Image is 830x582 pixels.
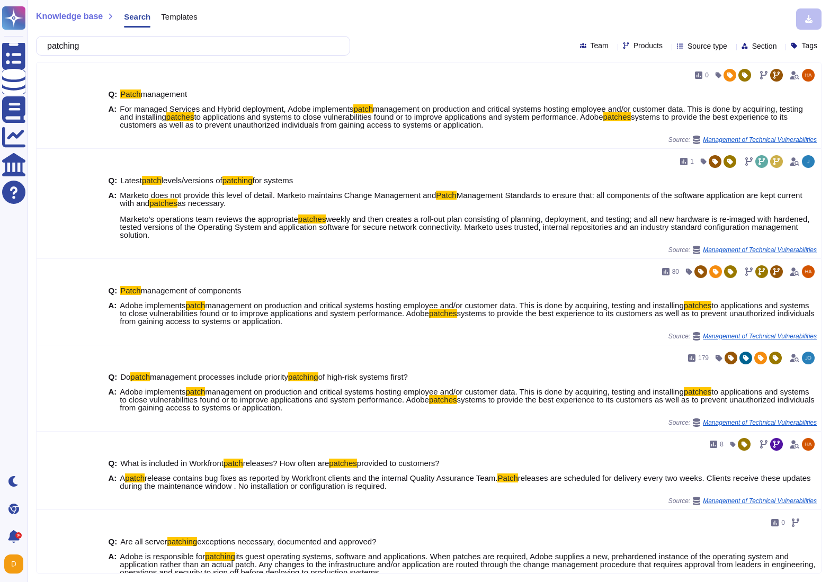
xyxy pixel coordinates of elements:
span: 0 [705,72,709,78]
span: 0 [781,520,785,526]
span: Search [124,13,150,21]
span: to applications and systems to close vulnerabilities found or to improve applications and system ... [120,301,809,318]
mark: patching [222,176,253,185]
mark: patches [149,199,177,208]
span: release contains bug fixes as reported by Workfront clients and the internal Quality Assurance Team. [145,473,497,482]
mark: patches [429,309,457,318]
span: Section [752,42,777,50]
span: Latest [120,176,142,185]
span: Source: [668,497,817,505]
span: exceptions necessary, documented and approved? [197,537,376,546]
span: Templates [161,13,197,21]
span: 80 [672,268,679,275]
b: A: [108,191,117,239]
span: Source: [668,418,817,427]
span: management processes include priority [150,372,288,381]
span: Do [120,372,130,381]
b: A: [108,105,117,129]
span: Source: [668,246,817,254]
b: Q: [108,538,117,545]
span: management on production and critical systems hosting employee and/or customer data. This is done... [205,387,684,396]
span: of high-risk systems first? [318,372,408,381]
span: Source type [688,42,727,50]
span: management of components [141,286,242,295]
span: systems to provide the best experience to its customers as well as to prevent unauthorized indivi... [120,395,815,412]
span: provided to customers? [357,459,440,468]
span: levels/versions of [162,176,222,185]
b: A: [108,552,117,576]
span: Source: [668,332,817,341]
b: Q: [108,373,117,381]
img: user [802,69,815,82]
span: Adobe implements [120,301,185,310]
span: management [141,89,188,99]
span: as necessary. Marketo’s operations team reviews the appropriate [120,199,298,223]
mark: patching [205,552,235,561]
span: releases? How often are [243,459,329,468]
mark: patch [353,104,373,113]
mark: patches [329,459,357,468]
span: to applications and systems to close vulnerabilities found or to improve applications and system ... [120,387,809,404]
span: its guest operating systems, software and applications. When patches are required, Adobe supplies... [120,552,815,577]
b: Q: [108,90,117,98]
img: user [802,265,815,278]
mark: patches [684,301,712,310]
input: Search a question or template... [42,37,339,55]
span: weekly and then creates a roll-out plan consisting of planning, deployment, and testing; and all ... [120,214,809,239]
mark: patch [224,459,243,468]
b: Q: [108,459,117,467]
span: For managed Services and Hybrid deployment, Adobe implements [120,104,353,113]
mark: patch [186,301,206,310]
span: to applications and systems to close vulnerabilities found or to improve applications and system ... [194,112,603,121]
b: A: [108,301,117,325]
span: Knowledge base [36,12,103,21]
span: Management of Technical Vulnerabilities [703,498,817,504]
mark: patches [166,112,194,121]
mark: patch [142,176,162,185]
mark: Patch [120,89,140,99]
img: user [802,352,815,364]
span: 8 [720,441,724,447]
span: systems to provide the best experience to its customers as well as to prevent unauthorized indivi... [120,112,788,129]
span: Products [633,42,663,49]
b: A: [108,388,117,411]
span: Adobe is responsible for [120,552,205,561]
mark: patching [288,372,318,381]
mark: patch [125,473,145,482]
b: Q: [108,176,117,184]
mark: patch [186,387,206,396]
b: Q: [108,286,117,294]
mark: patches [603,112,631,121]
mark: patches [684,387,712,396]
span: Source: [668,136,817,144]
span: Tags [801,42,817,49]
span: management on production and critical systems hosting employee and/or customer data. This is done... [205,301,684,310]
div: 9+ [15,532,22,539]
span: systems to provide the best experience to its customers as well as to prevent unauthorized indivi... [120,309,815,326]
span: for systems [253,176,293,185]
b: A: [108,474,117,490]
img: user [802,438,815,451]
span: Management Standards to ensure that: all components of the software application are kept current ... [120,191,802,208]
span: Management of Technical Vulnerabilities [703,419,817,426]
span: A [120,473,125,482]
span: management on production and critical systems hosting employee and/or customer data. This is done... [120,104,803,121]
span: Team [591,42,609,49]
mark: patch [130,372,150,381]
span: What is included in Workfront [120,459,224,468]
img: user [802,155,815,168]
mark: patches [429,395,457,404]
span: Marketo does not provide this level of detail. Marketo maintains Change Management and [120,191,436,200]
mark: patches [298,214,326,223]
mark: Patch [120,286,140,295]
img: user [4,554,23,574]
span: Are all server [120,537,167,546]
span: releases are scheduled for delivery every two weeks. Clients receive these updates during the mai... [120,473,810,490]
span: Adobe implements [120,387,185,396]
mark: Patch [436,191,456,200]
mark: Patch [497,473,517,482]
span: 179 [698,355,709,361]
button: user [2,552,31,576]
span: Management of Technical Vulnerabilities [703,247,817,253]
span: Management of Technical Vulnerabilities [703,333,817,339]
